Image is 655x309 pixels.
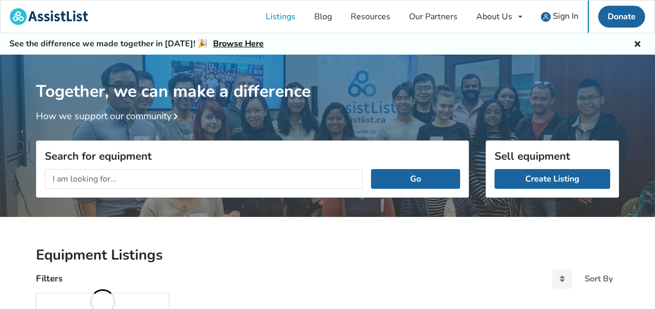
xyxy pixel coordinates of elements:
[532,1,588,33] a: user icon Sign In
[305,1,341,33] a: Blog
[585,275,613,283] div: Sort By
[256,1,305,33] a: Listings
[541,12,551,22] img: user icon
[36,110,182,122] a: How we support our community
[45,149,460,163] h3: Search for equipment
[45,169,363,189] input: I am looking for...
[371,169,460,189] button: Go
[476,12,512,21] div: About Us
[10,8,88,25] img: assistlist-logo
[598,6,645,28] a: Donate
[36,246,619,264] h2: Equipment Listings
[213,38,264,49] a: Browse Here
[495,169,610,189] a: Create Listing
[400,1,467,33] a: Our Partners
[341,1,400,33] a: Resources
[9,38,264,49] h5: See the difference we made together in [DATE]! 🎉
[553,10,578,22] span: Sign In
[36,55,619,102] h1: Together, we can make a difference
[495,149,610,163] h3: Sell equipment
[36,273,63,285] h4: Filters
